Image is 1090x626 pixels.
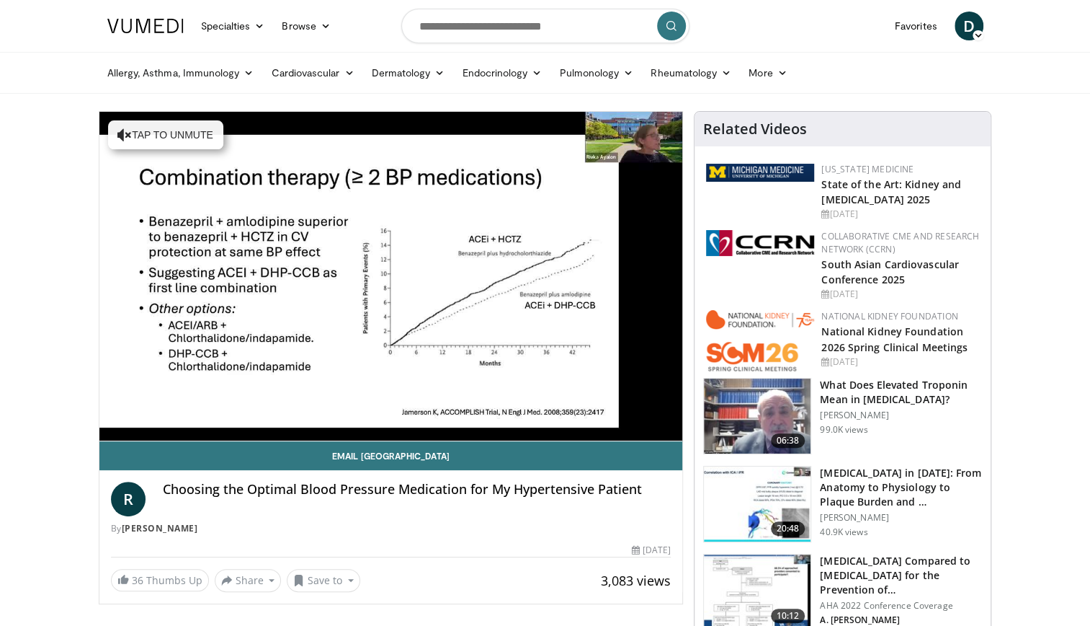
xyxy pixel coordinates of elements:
input: Search topics, interventions [401,9,689,43]
a: Allergy, Asthma, Immunology [99,58,263,87]
a: Browse [273,12,339,40]
a: 06:38 What Does Elevated Troponin Mean in [MEDICAL_DATA]? [PERSON_NAME] 99.0K views [703,378,982,454]
p: [PERSON_NAME] [820,512,982,524]
a: Dermatology [363,58,454,87]
img: VuMedi Logo [107,19,184,33]
a: 20:48 [MEDICAL_DATA] in [DATE]: From Anatomy to Physiology to Plaque Burden and … [PERSON_NAME] 4... [703,466,982,542]
p: A. [PERSON_NAME] [820,614,982,626]
a: Collaborative CME and Research Network (CCRN) [821,230,979,255]
p: 99.0K views [820,424,867,436]
a: Specialties [192,12,274,40]
button: Tap to unmute [108,120,223,149]
a: National Kidney Foundation 2026 Spring Clinical Meetings [821,325,968,353]
div: [DATE] [821,208,979,221]
img: 98daf78a-1d22-4ebe-927e-10afe95ffd94.150x105_q85_crop-smart_upscale.jpg [704,379,810,454]
p: [PERSON_NAME] [820,410,982,421]
h3: [MEDICAL_DATA] in [DATE]: From Anatomy to Physiology to Plaque Burden and … [820,466,982,509]
h3: [MEDICAL_DATA] Compared to [MEDICAL_DATA] for the Prevention of… [820,554,982,597]
p: AHA 2022 Conference Coverage [820,600,982,612]
button: Save to [287,569,360,592]
button: Share [215,569,282,592]
a: R [111,482,146,516]
img: 5ed80e7a-0811-4ad9-9c3a-04de684f05f4.png.150x105_q85_autocrop_double_scale_upscale_version-0.2.png [706,164,814,182]
div: [DATE] [632,544,671,557]
span: 36 [132,573,143,587]
img: 823da73b-7a00-425d-bb7f-45c8b03b10c3.150x105_q85_crop-smart_upscale.jpg [704,467,810,542]
span: 3,083 views [601,572,671,589]
a: [PERSON_NAME] [122,522,198,534]
span: 10:12 [771,609,805,623]
div: [DATE] [821,356,979,369]
a: Endocrinology [453,58,550,87]
a: 36 Thumbs Up [111,569,209,591]
img: 79503c0a-d5ce-4e31-88bd-91ebf3c563fb.png.150x105_q85_autocrop_double_scale_upscale_version-0.2.png [706,310,814,371]
img: a04ee3ba-8487-4636-b0fb-5e8d268f3737.png.150x105_q85_autocrop_double_scale_upscale_version-0.2.png [706,230,814,256]
a: Email [GEOGRAPHIC_DATA] [99,441,683,470]
div: [DATE] [821,288,979,301]
div: By [111,522,671,535]
span: 20:48 [771,521,805,536]
a: State of the Art: Kidney and [MEDICAL_DATA] 2025 [821,177,961,206]
h4: Related Videos [703,120,807,138]
a: More [740,58,795,87]
h4: Choosing the Optimal Blood Pressure Medication for My Hypertensive Patient [163,482,671,498]
a: D [955,12,983,40]
a: National Kidney Foundation [821,310,957,322]
a: Cardiovascular [262,58,362,87]
h3: What Does Elevated Troponin Mean in [MEDICAL_DATA]? [820,378,982,407]
span: 06:38 [771,433,805,448]
a: Favorites [886,12,946,40]
a: [US_STATE] Medicine [821,163,913,175]
p: 40.9K views [820,526,867,538]
a: Pulmonology [550,58,642,87]
a: South Asian Cardiovascular Conference 2025 [821,257,959,286]
video-js: Video Player [99,112,683,441]
a: Rheumatology [642,58,740,87]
